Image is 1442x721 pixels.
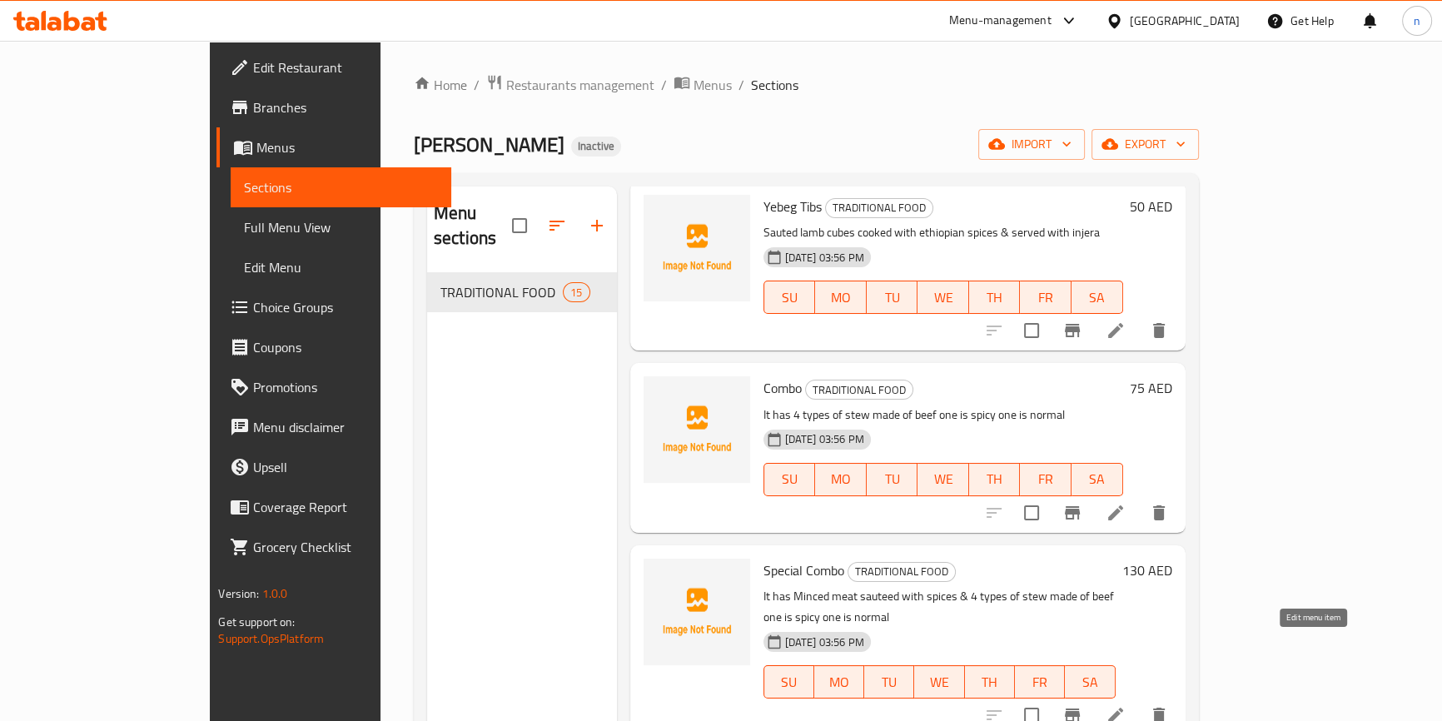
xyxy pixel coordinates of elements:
button: FR [1020,281,1072,314]
button: MO [815,463,867,496]
a: Edit Restaurant [216,47,450,87]
span: TH [976,286,1014,310]
span: Yebeg Tibs [763,194,822,219]
a: Full Menu View [231,207,450,247]
nav: Menu sections [427,266,617,319]
div: TRADITIONAL FOOD15 [427,272,617,312]
button: SU [763,281,815,314]
span: MO [821,670,858,694]
a: Menus [674,74,732,96]
div: TRADITIONAL FOOD [848,562,956,582]
span: Inactive [571,139,621,153]
button: TU [867,281,918,314]
button: delete [1139,311,1179,351]
span: MO [822,286,860,310]
button: MO [814,665,864,699]
a: Sections [231,167,450,207]
span: Full Menu View [244,217,437,237]
span: Coupons [253,337,437,357]
div: items [563,282,589,302]
span: Edit Restaurant [253,57,437,77]
button: import [978,129,1085,160]
span: Menu disclaimer [253,417,437,437]
h6: 130 AED [1122,559,1172,582]
button: TH [965,665,1015,699]
span: TRADITIONAL FOOD [440,282,563,302]
nav: breadcrumb [414,74,1199,96]
span: Menus [256,137,437,157]
span: Edit Menu [244,257,437,277]
span: export [1105,134,1186,155]
span: FR [1027,286,1065,310]
span: Upsell [253,457,437,477]
span: Select to update [1014,313,1049,348]
button: MO [815,281,867,314]
span: WE [924,467,962,491]
span: import [992,134,1072,155]
span: n [1414,12,1420,30]
p: It has 4 types of stew made of beef one is spicy one is normal [763,405,1123,425]
a: Promotions [216,367,450,407]
span: Select to update [1014,495,1049,530]
a: Choice Groups [216,287,450,327]
button: Add section [577,206,617,246]
span: TU [871,670,907,694]
span: [DATE] 03:56 PM [778,634,871,650]
li: / [474,75,480,95]
button: WE [917,463,969,496]
span: Combo [763,375,802,400]
span: Sort sections [537,206,577,246]
img: Yebeg Tibs [644,195,750,301]
h2: Menu sections [434,201,512,251]
a: Menus [216,127,450,167]
a: Coupons [216,327,450,367]
button: TU [864,665,914,699]
span: TH [976,467,1014,491]
a: Branches [216,87,450,127]
span: TRADITIONAL FOOD [826,198,932,217]
a: Upsell [216,447,450,487]
span: Choice Groups [253,297,437,317]
span: Version: [218,583,259,604]
p: It has Minced meat sauteed with spices & 4 types of stew made of beef one is spicy one is normal [763,586,1116,628]
span: TH [972,670,1008,694]
span: SA [1078,467,1116,491]
img: Special Combo [644,559,750,665]
button: Branch-specific-item [1052,311,1092,351]
button: SA [1072,281,1123,314]
div: Menu-management [949,11,1052,31]
img: Combo [644,376,750,483]
span: FR [1027,467,1065,491]
button: delete [1139,493,1179,533]
span: SU [771,467,808,491]
span: [DATE] 03:56 PM [778,250,871,266]
span: Restaurants management [506,75,654,95]
span: Branches [253,97,437,117]
span: TU [873,467,912,491]
span: Select all sections [502,208,537,243]
span: Sections [244,177,437,197]
span: SU [771,670,808,694]
span: Sections [751,75,798,95]
button: SU [763,665,814,699]
span: [PERSON_NAME] [414,126,564,163]
div: [GEOGRAPHIC_DATA] [1130,12,1240,30]
p: Sauted lamb cubes cooked with ethiopian spices & served with injera [763,222,1123,243]
button: FR [1020,463,1072,496]
h6: 75 AED [1130,376,1172,400]
span: Grocery Checklist [253,537,437,557]
span: WE [921,670,957,694]
button: SU [763,463,815,496]
span: 1.0.0 [262,583,288,604]
button: TU [867,463,918,496]
span: Special Combo [763,558,844,583]
li: / [661,75,667,95]
a: Edit menu item [1106,503,1126,523]
li: / [738,75,744,95]
span: Menus [694,75,732,95]
span: SA [1078,286,1116,310]
button: FR [1015,665,1065,699]
a: Edit Menu [231,247,450,287]
a: Restaurants management [486,74,654,96]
